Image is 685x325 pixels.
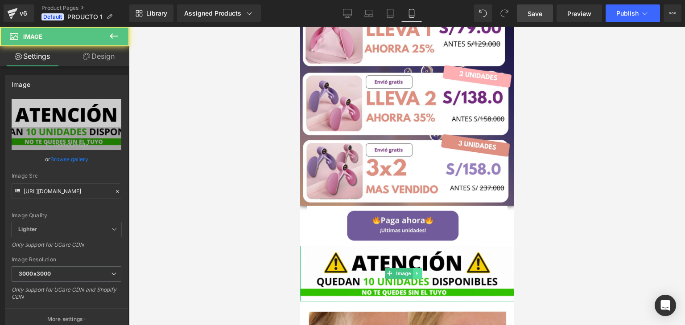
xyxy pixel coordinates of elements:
span: Save [528,9,542,18]
span: PROUCTO 1 [67,13,103,20]
a: Design [66,46,131,66]
a: Browse gallery [50,151,88,167]
div: or [12,154,121,164]
span: Publish [616,10,639,17]
div: Only support for UCare CDN [12,241,121,254]
button: More [664,4,681,22]
div: Image Src [12,173,121,179]
p: More settings [47,315,83,323]
div: Image Resolution [12,256,121,263]
a: Desktop [337,4,358,22]
div: Open Intercom Messenger [655,295,676,316]
div: Image Quality [12,212,121,219]
a: Preview [557,4,602,22]
button: Publish [606,4,660,22]
b: Lighter [18,226,37,232]
div: v6 [18,8,29,19]
button: Undo [474,4,492,22]
div: Only support for UCare CDN and Shopify CDN [12,286,121,306]
span: Library [146,9,167,17]
span: Image [95,241,113,252]
span: Default [41,13,64,20]
div: Assigned Products [184,9,254,18]
a: New Library [129,4,173,22]
button: Redo [495,4,513,22]
a: Expand / Collapse [113,241,122,252]
span: Image [23,33,42,40]
a: Mobile [401,4,422,22]
a: Tablet [380,4,401,22]
b: 3000x3000 [19,270,51,277]
a: Product Pages [41,4,129,12]
a: Laptop [358,4,380,22]
a: v6 [4,4,34,22]
input: Link [12,183,121,199]
div: Image [12,76,30,88]
span: Preview [567,9,591,18]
